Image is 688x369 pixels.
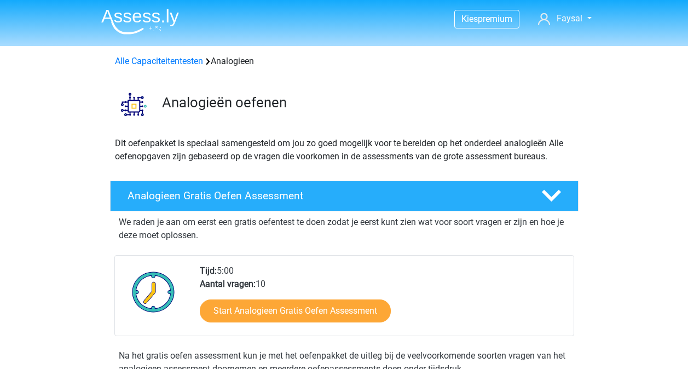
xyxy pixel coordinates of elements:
[200,266,217,276] b: Tijd:
[200,299,391,322] a: Start Analogieen Gratis Oefen Assessment
[200,279,256,289] b: Aantal vragen:
[455,11,519,26] a: Kiespremium
[534,12,596,25] a: Faysal
[126,264,181,319] img: Klok
[557,13,582,24] span: Faysal
[478,14,512,24] span: premium
[101,9,179,34] img: Assessly
[111,55,578,68] div: Analogieen
[461,14,478,24] span: Kies
[119,216,570,242] p: We raden je aan om eerst een gratis oefentest te doen zodat je eerst kunt zien wat voor soort vra...
[106,181,583,211] a: Analogieen Gratis Oefen Assessment
[115,137,574,163] p: Dit oefenpakket is speciaal samengesteld om jou zo goed mogelijk voor te bereiden op het onderdee...
[111,81,157,128] img: analogieen
[192,264,573,336] div: 5:00 10
[115,56,203,66] a: Alle Capaciteitentesten
[128,189,524,202] h4: Analogieen Gratis Oefen Assessment
[162,94,570,111] h3: Analogieën oefenen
